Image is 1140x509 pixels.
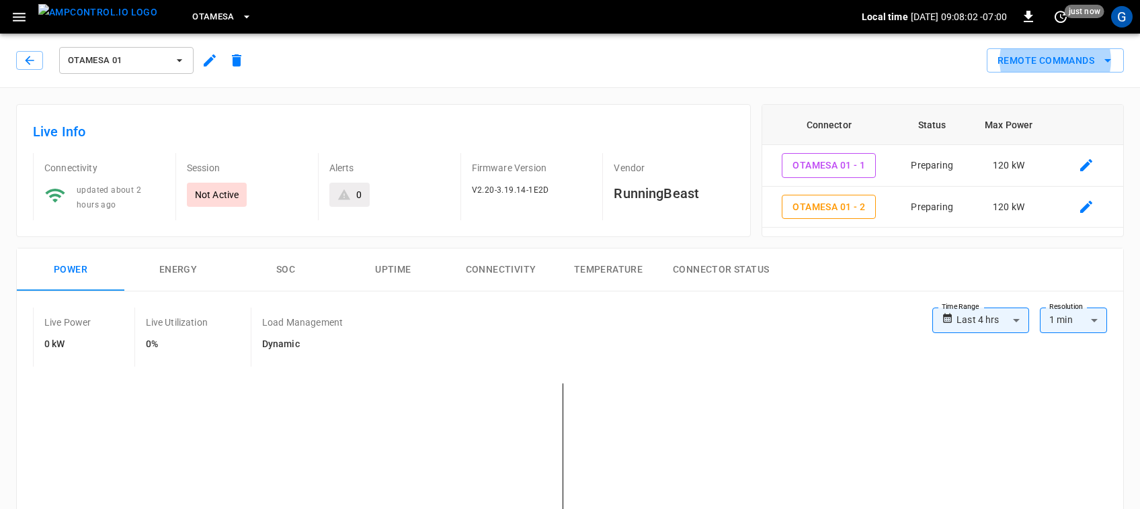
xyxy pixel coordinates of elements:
[969,187,1049,228] td: 120 kW
[187,161,307,175] p: Session
[146,316,208,329] p: Live Utilization
[44,161,165,175] p: Connectivity
[38,4,157,21] img: ampcontrol.io logo
[17,248,124,291] button: Power
[44,316,91,329] p: Live Power
[782,153,876,178] button: OtaMesa 01 - 1
[124,248,232,291] button: Energy
[262,337,343,352] h6: Dynamic
[614,183,734,204] h6: RunningBeast
[762,105,1123,228] table: connector table
[782,195,876,220] button: OtaMesa 01 - 2
[969,145,1049,187] td: 120 kW
[555,248,662,291] button: Temperature
[1050,6,1071,28] button: set refresh interval
[895,187,969,228] td: Preparing
[68,53,167,68] span: OtaMesa 01
[447,248,555,291] button: Connectivity
[339,248,447,291] button: Uptime
[262,316,343,329] p: Load Management
[33,121,734,142] h6: Live Info
[942,302,979,312] label: Time Range
[77,185,141,210] span: updated about 2 hours ago
[895,145,969,187] td: Preparing
[472,185,549,195] span: V2.20-3.19.14-1E2D
[192,9,235,25] span: OtaMesa
[44,337,91,352] h6: 0 kW
[329,161,450,175] p: Alerts
[895,105,969,145] th: Status
[187,4,257,30] button: OtaMesa
[195,188,239,201] p: Not Active
[987,48,1124,73] button: Remote Commands
[472,161,592,175] p: Firmware Version
[911,10,1007,24] p: [DATE] 09:08:02 -07:00
[862,10,908,24] p: Local time
[614,161,734,175] p: Vendor
[1040,308,1107,333] div: 1 min
[1065,5,1104,18] span: just now
[956,308,1029,333] div: Last 4 hrs
[59,47,194,74] button: OtaMesa 01
[987,48,1124,73] div: remote commands options
[662,248,780,291] button: Connector Status
[1111,6,1133,28] div: profile-icon
[232,248,339,291] button: SOC
[356,188,362,201] div: 0
[1049,302,1083,312] label: Resolution
[762,105,895,145] th: Connector
[969,105,1049,145] th: Max Power
[146,337,208,352] h6: 0%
